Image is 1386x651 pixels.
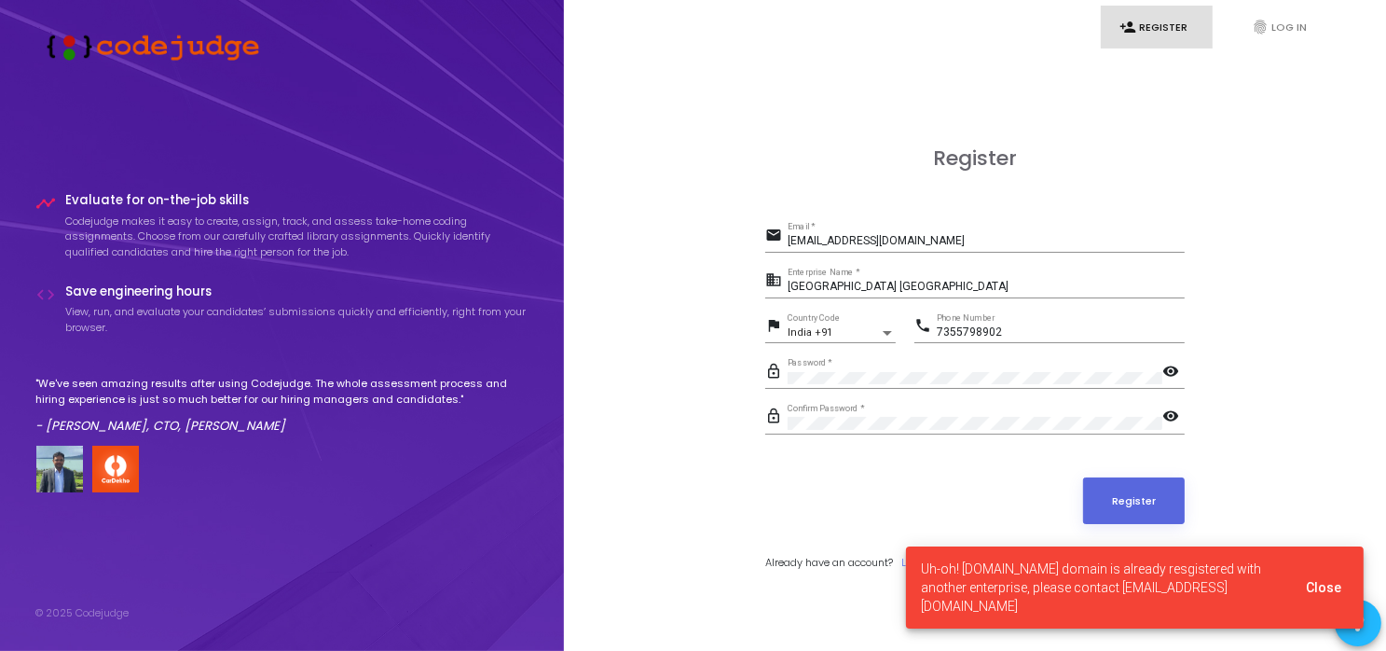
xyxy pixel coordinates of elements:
span: Already have an account? [765,555,893,570]
input: Enterprise Name [788,281,1185,294]
mat-icon: email [765,226,788,248]
h4: Save engineering hours [66,284,528,299]
button: Register [1083,478,1186,524]
i: fingerprint [1252,19,1269,35]
p: View, run, and evaluate your candidates’ submissions quickly and efficiently, right from your bro... [66,304,528,335]
div: © 2025 Codejudge [36,605,130,621]
span: Close [1306,580,1341,595]
mat-icon: visibility [1162,362,1185,384]
mat-icon: flag [765,316,788,339]
mat-icon: phone [914,316,937,339]
mat-icon: business [765,270,788,293]
mat-icon: lock_outline [765,407,788,429]
mat-icon: visibility [1162,407,1185,429]
h4: Evaluate for on-the-job skills [66,193,528,208]
input: Email [788,235,1185,248]
em: - [PERSON_NAME], CTO, [PERSON_NAME] [36,417,286,435]
p: "We've seen amazing results after using Codejudge. The whole assessment process and hiring experi... [36,376,528,407]
img: company-logo [92,446,139,492]
a: person_addRegister [1101,6,1213,49]
i: person_add [1119,19,1136,35]
i: code [36,284,57,305]
span: Uh-oh! [DOMAIN_NAME] domain is already resgistered with another enterprise, please contact [EMAIL... [921,560,1283,616]
input: Phone Number [937,326,1185,339]
mat-icon: lock_outline [765,362,788,384]
span: India +91 [788,326,832,339]
i: timeline [36,193,57,214]
button: Close [1291,571,1356,604]
p: Codejudge makes it easy to create, assign, track, and assess take-home coding assignments. Choose... [66,214,528,260]
a: fingerprintLog In [1233,6,1345,49]
img: user image [36,446,83,492]
h3: Register [765,146,1185,171]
